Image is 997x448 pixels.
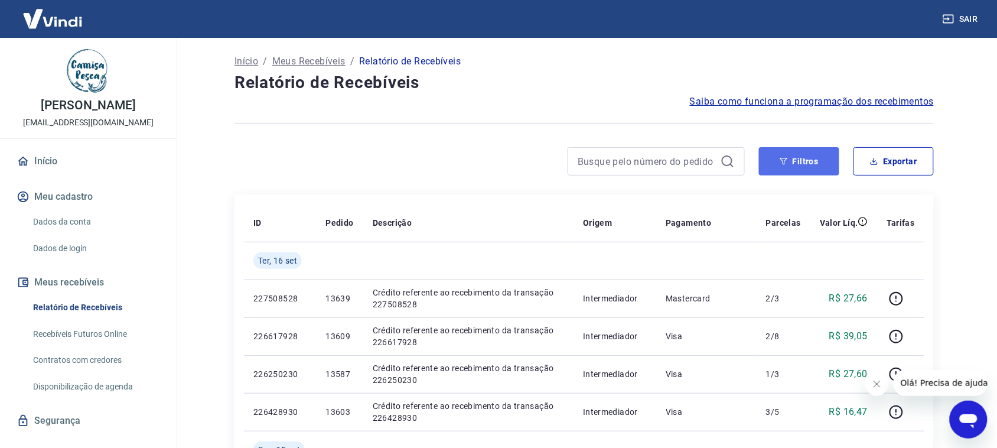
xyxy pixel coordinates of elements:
[829,367,868,381] p: R$ 27,60
[28,322,162,346] a: Recebíveis Futuros Online
[829,329,868,343] p: R$ 39,05
[14,270,162,296] button: Meus recebíveis
[253,368,307,380] p: 226250230
[666,330,747,342] p: Visa
[583,293,647,304] p: Intermediador
[829,291,868,306] p: R$ 27,66
[253,330,307,342] p: 226617928
[28,296,162,320] a: Relatório de Recebíveis
[325,406,353,418] p: 13603
[894,370,988,396] iframe: Mensagem da empresa
[865,372,889,396] iframe: Fechar mensagem
[940,8,983,30] button: Sair
[766,217,801,229] p: Parcelas
[14,148,162,174] a: Início
[14,1,91,37] img: Vindi
[7,8,99,18] span: Olá! Precisa de ajuda?
[28,375,162,399] a: Disponibilização de agenda
[373,287,564,310] p: Crédito referente ao recebimento da transação 227508528
[28,210,162,234] a: Dados da conta
[853,147,934,176] button: Exportar
[234,54,258,69] a: Início
[820,217,858,229] p: Valor Líq.
[373,400,564,424] p: Crédito referente ao recebimento da transação 226428930
[373,217,412,229] p: Descrição
[263,54,267,69] p: /
[666,293,747,304] p: Mastercard
[583,217,612,229] p: Origem
[583,406,647,418] p: Intermediador
[578,152,716,170] input: Busque pelo número do pedido
[234,71,934,95] h4: Relatório de Recebíveis
[666,406,747,418] p: Visa
[41,99,135,112] p: [PERSON_NAME]
[14,408,162,434] a: Segurança
[253,293,307,304] p: 227508528
[666,368,747,380] p: Visa
[759,147,839,176] button: Filtros
[666,217,712,229] p: Pagamento
[28,348,162,372] a: Contratos com credores
[690,95,934,109] a: Saiba como funciona a programação dos recebimentos
[258,255,297,267] span: Ter, 16 set
[373,362,564,386] p: Crédito referente ao recebimento da transação 226250230
[373,324,564,348] p: Crédito referente ao recebimento da transação 226617928
[272,54,346,69] a: Meus Recebíveis
[65,47,112,95] img: 7f96c998-389b-4f0b-ab0d-8680fd0a505b.jpeg
[253,217,262,229] p: ID
[28,236,162,261] a: Dados de login
[766,293,801,304] p: 2/3
[325,293,353,304] p: 13639
[887,217,915,229] p: Tarifas
[14,184,162,210] button: Meu cadastro
[766,406,801,418] p: 3/5
[950,401,988,439] iframe: Botão para abrir a janela de mensagens
[766,368,801,380] p: 1/3
[325,368,353,380] p: 13587
[325,330,353,342] p: 13609
[359,54,461,69] p: Relatório de Recebíveis
[23,116,154,129] p: [EMAIL_ADDRESS][DOMAIN_NAME]
[829,405,868,419] p: R$ 16,47
[583,368,647,380] p: Intermediador
[766,330,801,342] p: 2/8
[253,406,307,418] p: 226428930
[325,217,353,229] p: Pedido
[350,54,354,69] p: /
[583,330,647,342] p: Intermediador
